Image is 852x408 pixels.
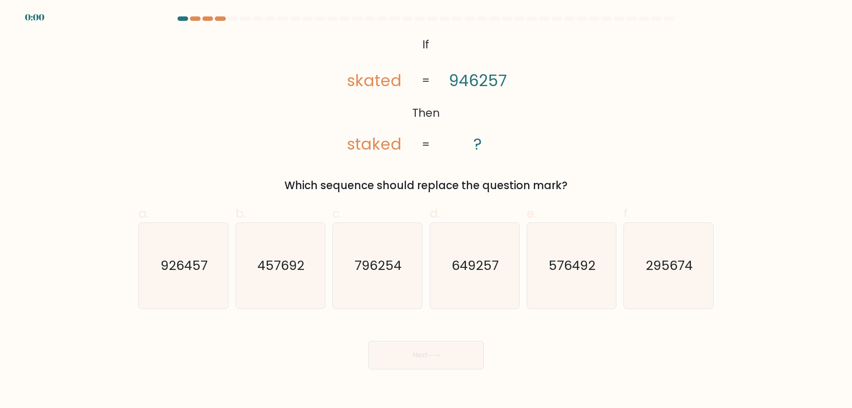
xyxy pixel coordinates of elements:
[347,69,402,92] tspan: skated
[368,341,484,369] button: Next
[258,257,305,274] text: 457692
[473,133,482,155] tspan: ?
[144,178,708,194] div: Which sequence should replace the question mark?
[355,257,402,274] text: 796254
[327,34,525,156] svg: @import url('[URL][DOMAIN_NAME]);
[413,105,440,121] tspan: Then
[430,205,440,222] span: d.
[549,257,596,274] text: 576492
[422,73,430,88] tspan: =
[646,257,693,274] text: 295674
[452,257,499,274] text: 649257
[423,37,430,52] tspan: If
[332,205,342,222] span: c.
[623,205,630,222] span: f.
[422,136,430,152] tspan: =
[347,132,402,155] tspan: staked
[161,257,208,274] text: 926457
[527,205,536,222] span: e.
[236,205,246,222] span: b.
[25,11,44,24] div: 0:00
[449,69,506,92] tspan: 946257
[138,205,149,222] span: a.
